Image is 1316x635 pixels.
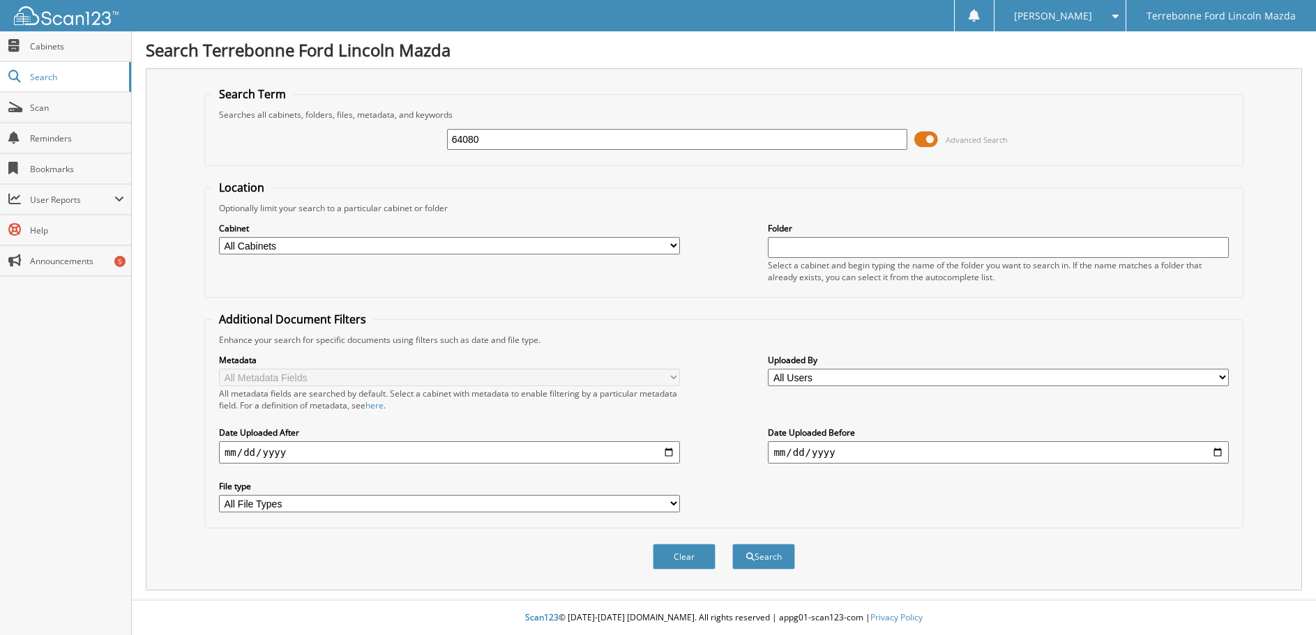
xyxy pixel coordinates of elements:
[30,224,124,236] span: Help
[219,441,680,464] input: start
[30,132,124,144] span: Reminders
[30,102,124,114] span: Scan
[212,334,1236,346] div: Enhance your search for specific documents using filters such as date and file type.
[212,109,1236,121] div: Searches all cabinets, folders, files, metadata, and keywords
[653,544,716,569] button: Clear
[212,202,1236,214] div: Optionally limit your search to a particular cabinet or folder
[219,222,680,234] label: Cabinet
[212,180,271,195] legend: Location
[114,256,126,267] div: 5
[768,259,1229,283] div: Select a cabinet and begin typing the name of the folder you want to search in. If the name match...
[30,194,114,206] span: User Reports
[146,38,1302,61] h1: Search Terrebonne Ford Lincoln Mazda
[768,441,1229,464] input: end
[870,611,923,623] a: Privacy Policy
[365,399,384,411] a: here
[732,544,795,569] button: Search
[132,601,1316,635] div: © [DATE]-[DATE] [DOMAIN_NAME]. All rights reserved | appg01-scan123-com |
[219,354,680,366] label: Metadata
[212,312,373,327] legend: Additional Document Filters
[1014,12,1092,20] span: [PERSON_NAME]
[768,427,1229,438] label: Date Uploaded Before
[219,427,680,438] label: Date Uploaded After
[525,611,559,623] span: Scan123
[946,135,1008,145] span: Advanced Search
[30,40,124,52] span: Cabinets
[30,163,124,175] span: Bookmarks
[1147,12,1296,20] span: Terrebonne Ford Lincoln Mazda
[768,222,1229,234] label: Folder
[212,86,293,102] legend: Search Term
[14,6,119,25] img: scan123-logo-white.svg
[219,388,680,411] div: All metadata fields are searched by default. Select a cabinet with metadata to enable filtering b...
[30,255,124,267] span: Announcements
[30,71,122,83] span: Search
[768,354,1229,366] label: Uploaded By
[219,480,680,492] label: File type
